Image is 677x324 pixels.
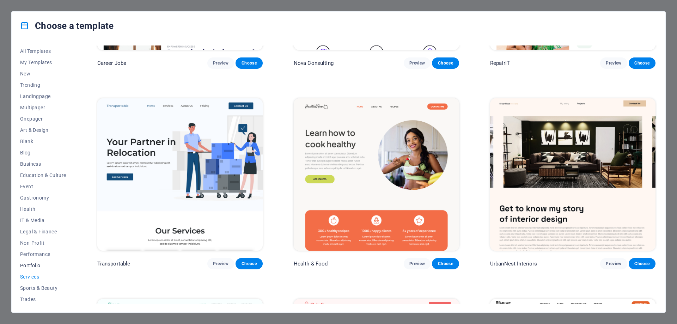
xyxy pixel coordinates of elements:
span: Preview [213,60,228,66]
button: Non-Profit [20,237,66,249]
button: Event [20,181,66,192]
span: Choose [438,261,453,267]
p: Transportable [97,260,130,267]
span: Performance [20,251,66,257]
span: Choose [634,60,650,66]
button: Preview [600,57,627,69]
span: Choose [241,261,257,267]
span: Choose [438,60,453,66]
span: Preview [409,60,425,66]
span: My Templates [20,60,66,65]
button: Preview [600,258,627,269]
button: Blank [20,136,66,147]
span: Preview [606,60,621,66]
button: Multipager [20,102,66,113]
img: Transportable [97,98,263,251]
span: Business [20,161,66,167]
button: Blog [20,147,66,158]
button: My Templates [20,57,66,68]
span: Gastronomy [20,195,66,201]
button: Legal & Finance [20,226,66,237]
button: Art & Design [20,124,66,136]
span: Trades [20,297,66,302]
span: Sports & Beauty [20,285,66,291]
button: Performance [20,249,66,260]
p: Health & Food [294,260,328,267]
button: Choose [432,258,459,269]
span: Blank [20,139,66,144]
button: Preview [207,258,234,269]
button: Sports & Beauty [20,282,66,294]
button: Onepager [20,113,66,124]
button: Choose [629,258,655,269]
span: All Templates [20,48,66,54]
button: Portfolio [20,260,66,271]
button: Choose [629,57,655,69]
span: Choose [241,60,257,66]
span: Blog [20,150,66,155]
span: Health [20,206,66,212]
span: Preview [606,261,621,267]
span: Preview [213,261,228,267]
button: Services [20,271,66,282]
p: RepairIT [490,60,510,67]
p: Career Jobs [97,60,127,67]
span: Landingpage [20,93,66,99]
span: Services [20,274,66,280]
span: Event [20,184,66,189]
button: Health [20,203,66,215]
button: Choose [432,57,459,69]
img: UrbanNest Interiors [490,98,655,251]
button: Preview [207,57,234,69]
span: Legal & Finance [20,229,66,234]
button: Trades [20,294,66,305]
img: Health & Food [294,98,459,251]
button: Gastronomy [20,192,66,203]
button: Preview [404,57,431,69]
button: Choose [236,57,262,69]
span: Trending [20,82,66,88]
h4: Choose a template [20,20,114,31]
button: IT & Media [20,215,66,226]
span: Art & Design [20,127,66,133]
span: New [20,71,66,77]
span: Choose [634,261,650,267]
button: Landingpage [20,91,66,102]
button: Education & Culture [20,170,66,181]
span: Education & Culture [20,172,66,178]
button: Choose [236,258,262,269]
button: All Templates [20,45,66,57]
p: Nova Consulting [294,60,334,67]
button: Trending [20,79,66,91]
button: Business [20,158,66,170]
button: New [20,68,66,79]
span: Portfolio [20,263,66,268]
span: Onepager [20,116,66,122]
span: Preview [409,261,425,267]
button: Preview [404,258,431,269]
span: IT & Media [20,218,66,223]
p: UrbanNest Interiors [490,260,537,267]
span: Non-Profit [20,240,66,246]
span: Multipager [20,105,66,110]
